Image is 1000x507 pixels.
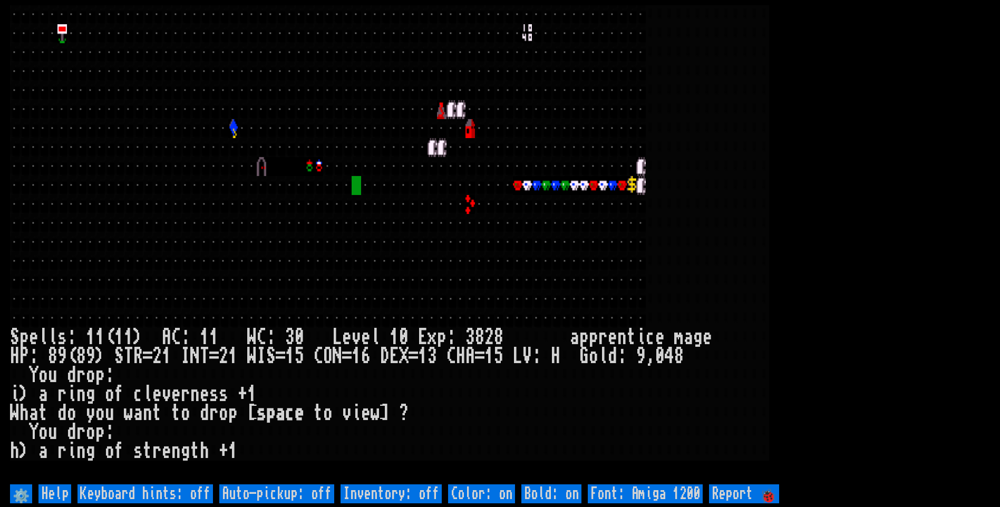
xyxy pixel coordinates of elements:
[475,347,484,366] div: =
[171,404,181,423] div: t
[76,347,86,366] div: 8
[257,404,266,423] div: s
[219,484,334,503] input: Auto-pickup: off
[38,404,48,423] div: t
[219,442,228,461] div: +
[484,347,494,366] div: 1
[238,385,247,404] div: +
[10,347,20,366] div: H
[418,328,428,347] div: E
[152,385,162,404] div: e
[133,385,143,404] div: c
[48,347,57,366] div: 8
[598,328,608,347] div: r
[551,347,560,366] div: H
[76,366,86,385] div: r
[57,385,67,404] div: r
[29,328,38,347] div: e
[247,328,257,347] div: W
[655,328,665,347] div: e
[456,347,465,366] div: H
[95,328,105,347] div: 1
[124,328,133,347] div: 1
[29,423,38,442] div: Y
[20,347,29,366] div: P
[10,484,32,503] input: ⚙️
[76,385,86,404] div: n
[133,328,143,347] div: )
[67,442,76,461] div: i
[86,328,95,347] div: 1
[162,328,171,347] div: A
[105,404,114,423] div: u
[579,328,589,347] div: p
[86,366,95,385] div: o
[314,347,323,366] div: C
[209,404,219,423] div: r
[86,385,95,404] div: g
[627,328,636,347] div: t
[494,328,503,347] div: 8
[29,404,38,423] div: a
[38,423,48,442] div: o
[371,328,380,347] div: l
[446,328,456,347] div: :
[86,404,95,423] div: y
[48,366,57,385] div: u
[10,404,20,423] div: W
[352,347,361,366] div: 1
[399,328,409,347] div: 0
[342,347,352,366] div: =
[655,347,665,366] div: 0
[20,442,29,461] div: )
[399,347,409,366] div: X
[219,347,228,366] div: 2
[522,347,532,366] div: V
[437,328,446,347] div: p
[342,404,352,423] div: v
[200,442,209,461] div: h
[352,328,361,347] div: v
[341,484,442,503] input: Inventory: off
[143,404,152,423] div: n
[20,385,29,404] div: )
[200,328,209,347] div: 1
[29,366,38,385] div: Y
[86,442,95,461] div: g
[352,404,361,423] div: i
[162,385,171,404] div: v
[77,484,213,503] input: Keyboard hints: off
[219,404,228,423] div: o
[219,385,228,404] div: s
[390,347,399,366] div: E
[446,347,456,366] div: C
[171,328,181,347] div: C
[114,328,124,347] div: 1
[475,328,484,347] div: 8
[162,347,171,366] div: 1
[29,347,38,366] div: :
[181,404,190,423] div: o
[266,328,276,347] div: :
[247,385,257,404] div: 1
[10,442,20,461] div: h
[314,404,323,423] div: t
[48,328,57,347] div: l
[276,404,285,423] div: a
[105,385,114,404] div: o
[67,423,76,442] div: d
[333,347,342,366] div: N
[589,347,598,366] div: o
[513,347,522,366] div: L
[617,347,627,366] div: :
[361,347,371,366] div: 6
[67,366,76,385] div: d
[76,423,86,442] div: r
[20,328,29,347] div: p
[152,442,162,461] div: r
[162,442,171,461] div: e
[38,366,48,385] div: o
[333,328,342,347] div: L
[10,385,20,404] div: i
[38,484,71,503] input: Help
